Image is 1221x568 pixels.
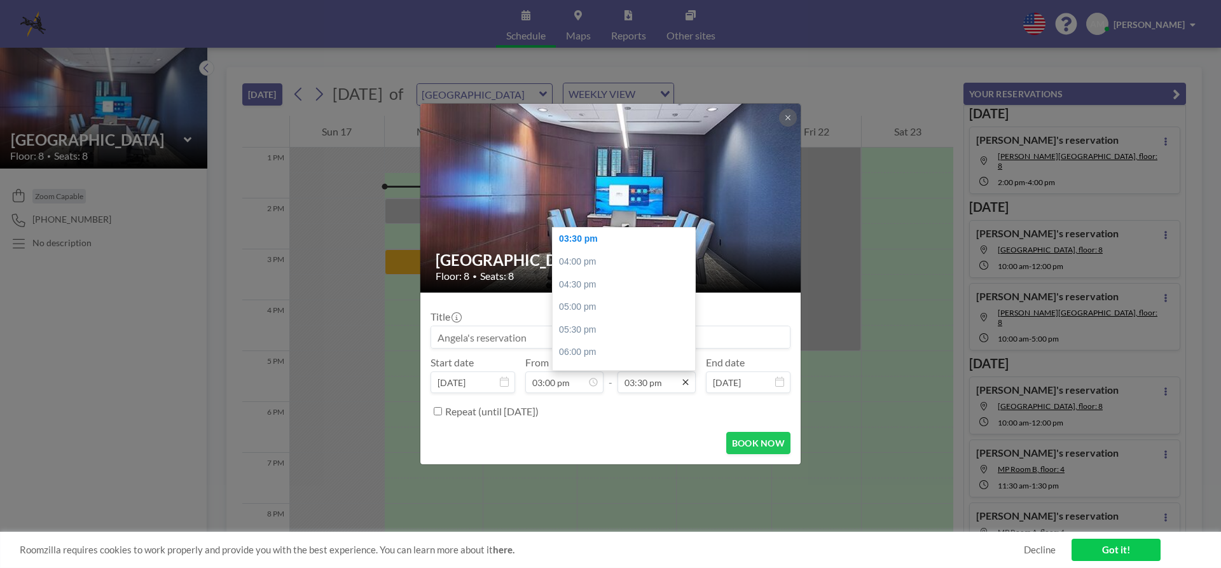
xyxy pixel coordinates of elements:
[1024,544,1056,556] a: Decline
[445,405,539,418] label: Repeat (until [DATE])
[553,364,701,387] div: 06:30 pm
[473,272,477,281] span: •
[480,270,514,282] span: Seats: 8
[553,319,701,342] div: 05:30 pm
[1072,539,1161,561] a: Got it!
[706,356,745,369] label: End date
[553,274,701,296] div: 04:30 pm
[553,251,701,274] div: 04:00 pm
[553,296,701,319] div: 05:00 pm
[493,544,514,555] a: here.
[431,326,790,348] input: Angela's reservation
[431,356,474,369] label: Start date
[609,361,612,389] span: -
[436,251,787,270] h2: [GEOGRAPHIC_DATA]
[436,270,469,282] span: Floor: 8
[420,55,802,342] img: 537.jpg
[726,432,790,454] button: BOOK NOW
[553,341,701,364] div: 06:00 pm
[431,310,460,323] label: Title
[553,228,701,251] div: 03:30 pm
[525,356,549,369] label: From
[20,544,1024,556] span: Roomzilla requires cookies to work properly and provide you with the best experience. You can lea...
